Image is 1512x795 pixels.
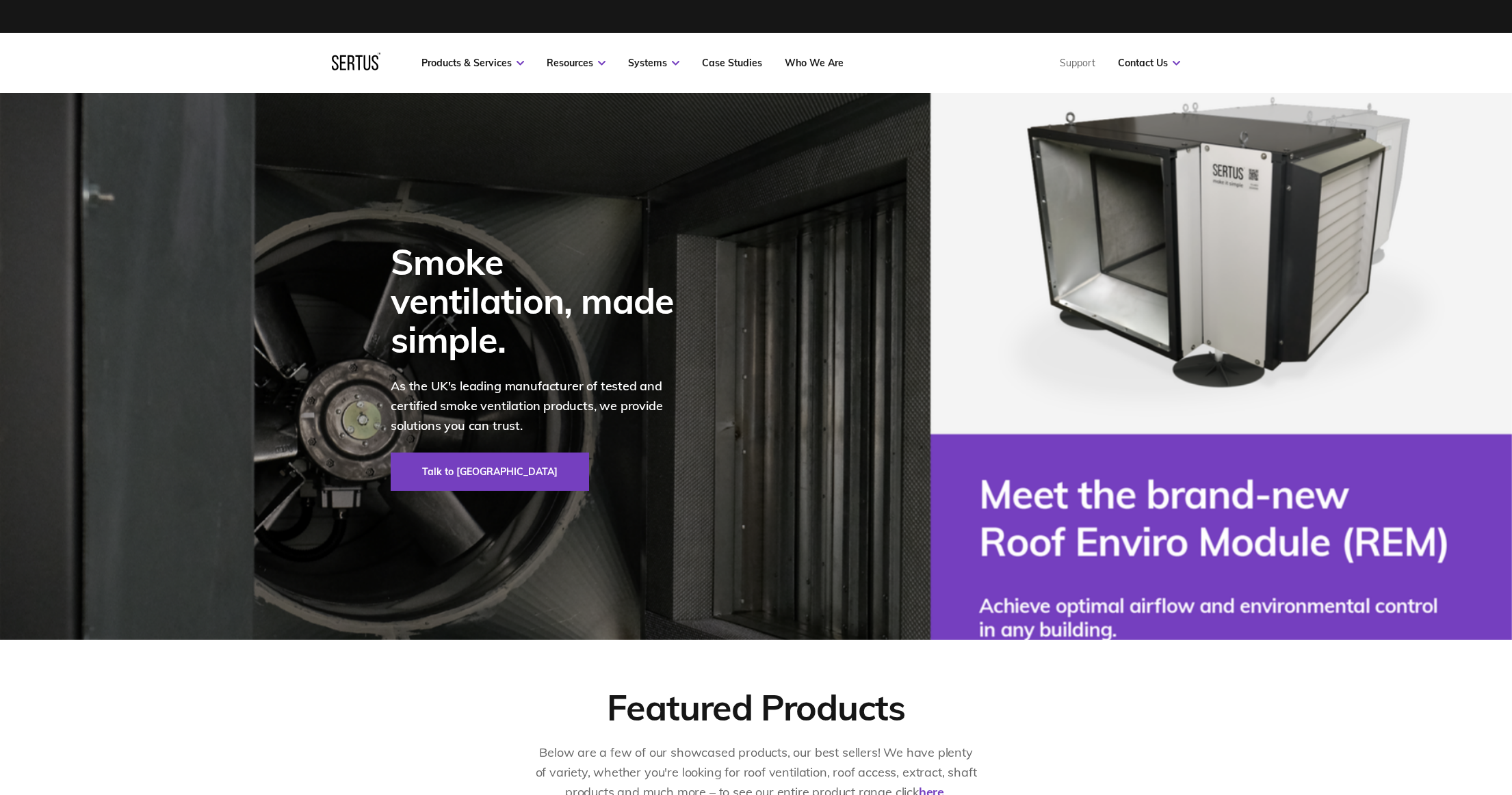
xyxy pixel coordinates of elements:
a: Talk to [GEOGRAPHIC_DATA] [391,453,589,491]
p: As the UK's leading manufacturer of tested and certified smoke ventilation products, we provide s... [391,377,692,435]
a: Contact Us [1118,57,1180,69]
a: Resources [547,57,605,69]
div: Smoke ventilation, made simple. [391,242,692,360]
a: Support [1060,57,1095,69]
a: Systems [628,57,679,69]
a: Who We Are [785,57,844,69]
div: Featured Products [607,685,905,729]
a: Case Studies [702,57,762,69]
a: Products & Services [421,57,524,69]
